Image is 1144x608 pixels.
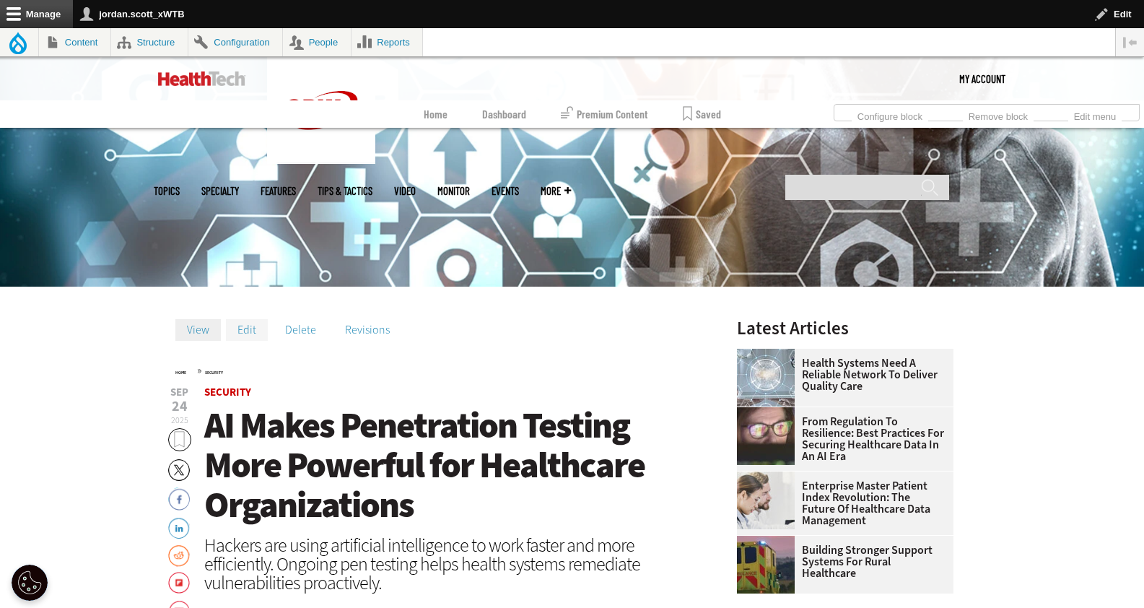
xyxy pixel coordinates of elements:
h3: Latest Articles [737,319,953,337]
a: Configure block [852,107,928,123]
a: Home [424,100,447,128]
a: Security [205,370,223,375]
a: woman wearing glasses looking at healthcare data on screen [737,407,802,419]
span: 2025 [171,414,188,426]
a: Reports [352,28,423,56]
a: Features [261,186,296,196]
img: woman wearing glasses looking at healthcare data on screen [737,407,795,465]
span: 24 [168,399,191,414]
img: Healthcare networking [737,349,795,407]
span: Specialty [201,186,239,196]
a: Dashboard [482,100,526,128]
span: Topics [154,186,180,196]
a: Structure [111,28,188,56]
img: Home [267,57,375,164]
a: Health Systems Need a Reliable Network To Deliver Quality Care [737,357,945,392]
img: Home [158,71,245,86]
a: Security [204,385,251,399]
a: From Regulation to Resilience: Best Practices for Securing Healthcare Data in an AI Era [737,416,945,462]
a: Edit [226,319,268,341]
a: Configuration [188,28,282,56]
div: » [175,365,699,376]
a: People [283,28,351,56]
a: Saved [683,100,721,128]
a: Healthcare networking [737,349,802,360]
a: ambulance driving down country road at sunset [737,536,802,547]
a: Tips & Tactics [318,186,372,196]
a: medical researchers look at data on desktop monitor [737,472,802,483]
img: ambulance driving down country road at sunset [737,536,795,594]
a: Remove block [963,107,1034,123]
a: Building Stronger Support Systems for Rural Healthcare [737,544,945,579]
a: Events [492,186,519,196]
a: Edit menu [1068,107,1122,123]
a: Home [175,370,186,375]
a: Enterprise Master Patient Index Revolution: The Future of Healthcare Data Management [737,480,945,526]
button: Open Preferences [12,565,48,601]
div: Hackers are using artificial intelligence to work faster and more efficiently. Ongoing pen testin... [204,536,699,592]
a: View [175,319,221,341]
a: CDW [267,152,375,168]
span: AI Makes Penetration Testing More Powerful for Healthcare Organizations [204,401,645,529]
a: Video [394,186,416,196]
span: Sep [168,387,191,398]
div: Cookie Settings [12,565,48,601]
a: MonITor [437,186,470,196]
img: medical researchers look at data on desktop monitor [737,472,795,529]
div: User menu [959,57,1005,100]
a: Content [39,28,110,56]
a: My Account [959,57,1005,100]
a: Delete [274,319,328,341]
span: More [541,186,571,196]
a: Revisions [333,319,401,341]
a: Premium Content [561,100,648,128]
button: Vertical orientation [1116,28,1144,56]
